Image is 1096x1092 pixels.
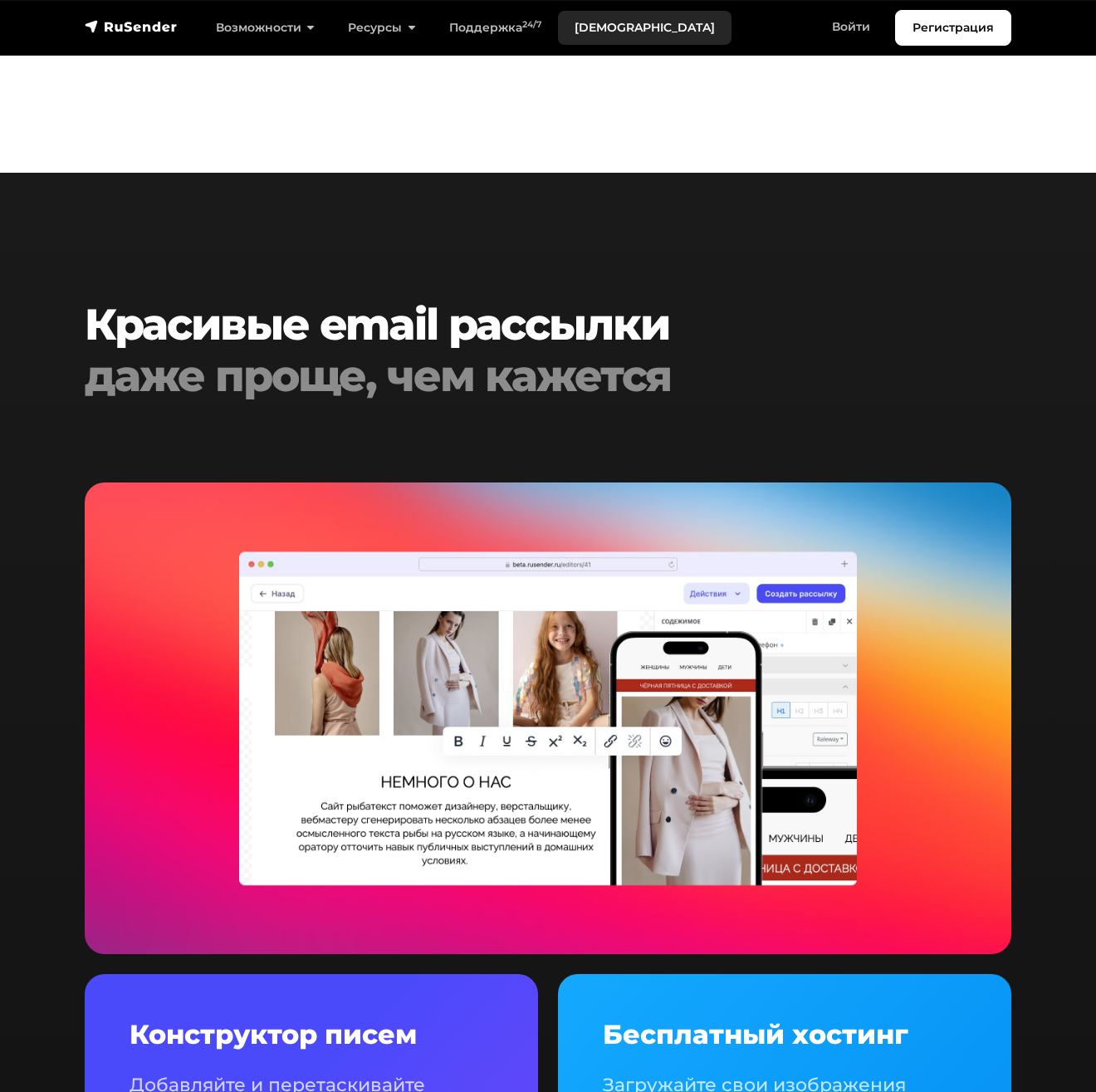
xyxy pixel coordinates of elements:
[85,350,1011,402] div: даже проще, чем кажется
[558,11,731,45] a: [DEMOGRAPHIC_DATA]
[331,11,432,45] a: Ресурсы
[603,1019,966,1050] h3: Бесплатный хостинг
[85,482,1011,954] img: templates-screen-small.jpg
[815,10,887,44] a: Войти
[895,10,1011,46] a: Регистрация
[522,19,541,30] sup: 24/7
[199,11,331,45] a: Возможности
[85,18,178,35] img: RuSender
[130,1019,493,1050] h3: Конструктор писем
[433,11,558,45] a: Поддержка24/7
[85,299,1011,403] h2: Красивые email рассылки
